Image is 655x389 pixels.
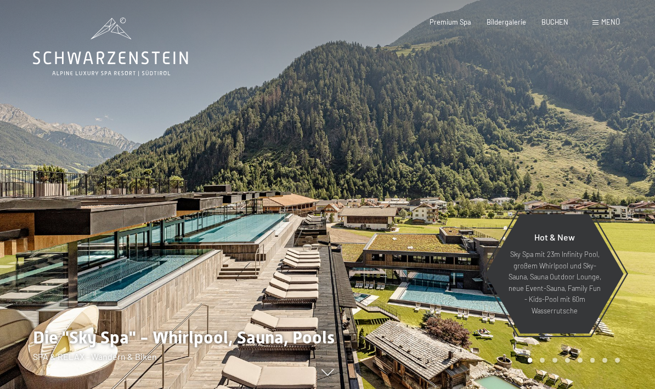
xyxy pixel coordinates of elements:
span: Hot & New [534,232,575,242]
span: Menü [601,18,620,26]
div: Carousel Page 7 [602,358,607,363]
a: Bildergalerie [487,18,526,26]
div: Carousel Page 4 [565,358,570,363]
div: Carousel Page 1 (Current Slide) [528,358,533,363]
div: Carousel Page 5 [578,358,583,363]
p: Sky Spa mit 23m Infinity Pool, großem Whirlpool und Sky-Sauna, Sauna Outdoor Lounge, neue Event-S... [507,249,602,316]
a: Hot & New Sky Spa mit 23m Infinity Pool, großem Whirlpool und Sky-Sauna, Sauna Outdoor Lounge, ne... [485,214,624,334]
a: Premium Spa [430,18,471,26]
div: Carousel Page 6 [590,358,595,363]
div: Carousel Pagination [524,358,620,363]
a: BUCHEN [541,18,568,26]
div: Carousel Page 3 [552,358,557,363]
div: Carousel Page 2 [540,358,545,363]
div: Carousel Page 8 [615,358,620,363]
